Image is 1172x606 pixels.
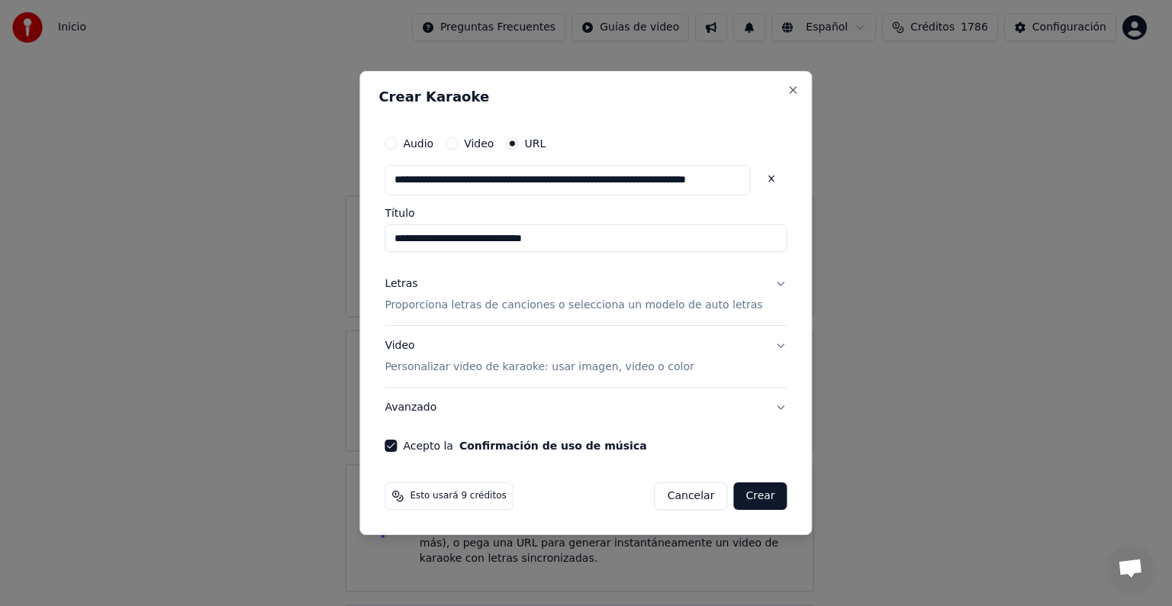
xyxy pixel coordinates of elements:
[385,208,787,218] label: Título
[403,138,433,149] label: Audio
[378,90,793,104] h2: Crear Karaoke
[459,440,647,451] button: Acepto la
[385,359,694,375] p: Personalizar video de karaoke: usar imagen, video o color
[385,388,787,427] button: Avanzado
[464,138,494,149] label: Video
[385,276,417,292] div: Letras
[403,440,646,451] label: Acepto la
[655,482,728,510] button: Cancelar
[385,264,787,325] button: LetrasProporciona letras de canciones o selecciona un modelo de auto letras
[733,482,787,510] button: Crear
[385,338,694,375] div: Video
[410,490,506,502] span: Esto usará 9 créditos
[524,138,546,149] label: URL
[385,326,787,387] button: VideoPersonalizar video de karaoke: usar imagen, video o color
[385,298,762,313] p: Proporciona letras de canciones o selecciona un modelo de auto letras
